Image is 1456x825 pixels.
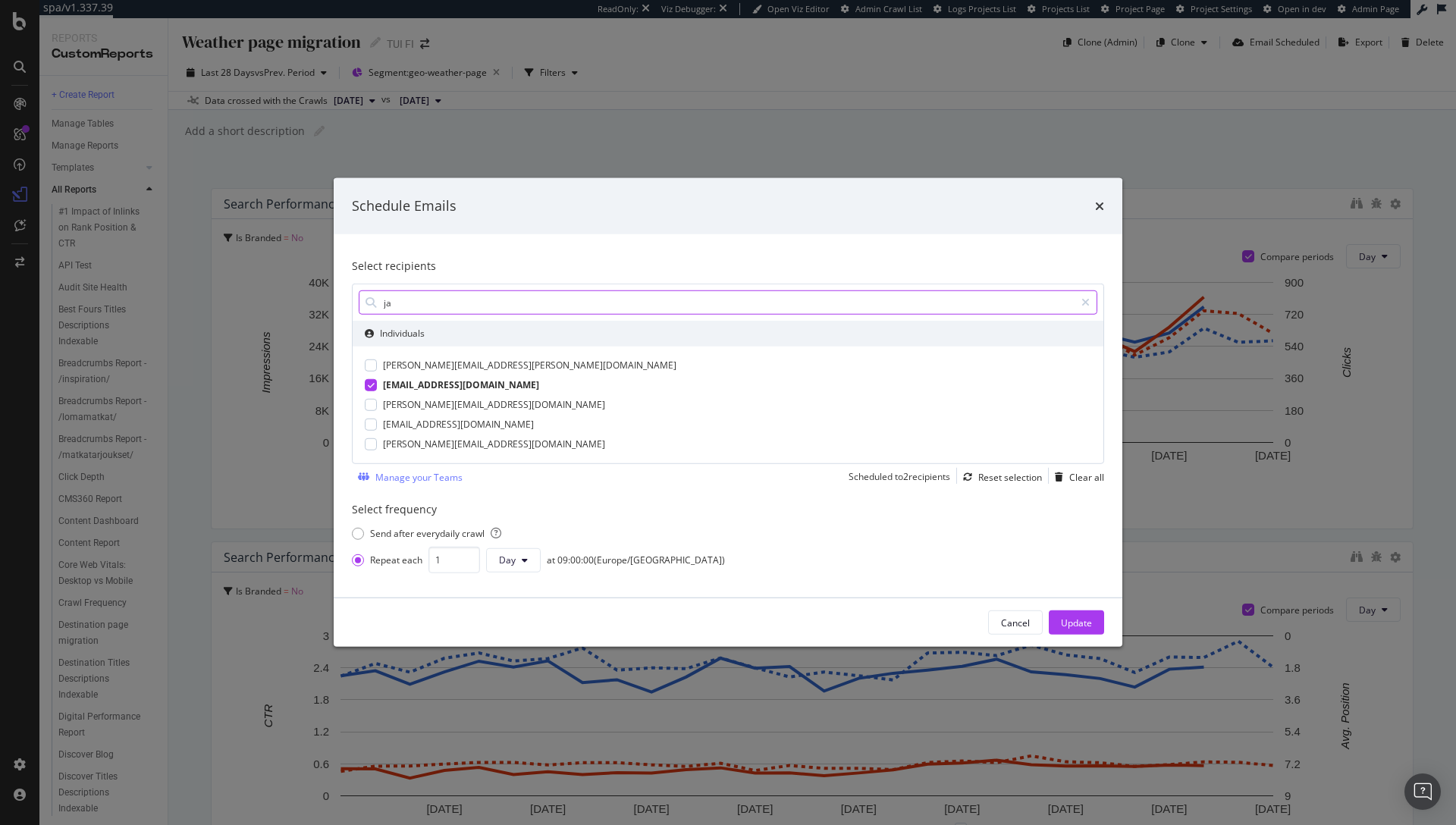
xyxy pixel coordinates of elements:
[383,378,539,392] div: [EMAIL_ADDRESS][DOMAIN_NAME]
[382,291,1075,314] input: Enter a name, a team or an email address
[1049,468,1104,486] button: Clear all
[547,554,725,567] div: at 09:00:00 ( Europe/[GEOGRAPHIC_DATA] )
[957,468,1042,486] button: Reset selection
[486,548,541,572] button: Day
[352,503,1104,515] h5: Select frequency
[988,610,1043,635] button: Cancel
[352,259,1104,271] h5: Select recipients
[499,554,516,566] span: Day
[370,527,501,541] div: Send after every daily crawl
[383,438,605,451] div: [PERSON_NAME][EMAIL_ADDRESS][DOMAIN_NAME]
[1095,196,1104,216] div: times
[978,470,1042,483] div: Reset selection
[1049,610,1104,635] button: Update
[1061,616,1092,629] div: Update
[365,327,425,340] div: Individuals
[334,178,1122,647] div: modal
[352,468,463,486] button: Manage your Teams
[383,418,534,431] div: [EMAIL_ADDRESS][DOMAIN_NAME]
[383,359,676,372] div: [PERSON_NAME][EMAIL_ADDRESS][PERSON_NAME][DOMAIN_NAME]
[1001,616,1030,629] div: Cancel
[1069,470,1104,483] div: Clear all
[849,470,950,484] div: Scheduled to 2 recipients
[1404,773,1441,810] div: Open Intercom Messenger
[370,554,422,567] div: Repeat each
[375,470,463,483] div: Manage your Teams
[383,398,605,412] div: [PERSON_NAME][EMAIL_ADDRESS][DOMAIN_NAME]
[352,196,457,216] div: Schedule Emails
